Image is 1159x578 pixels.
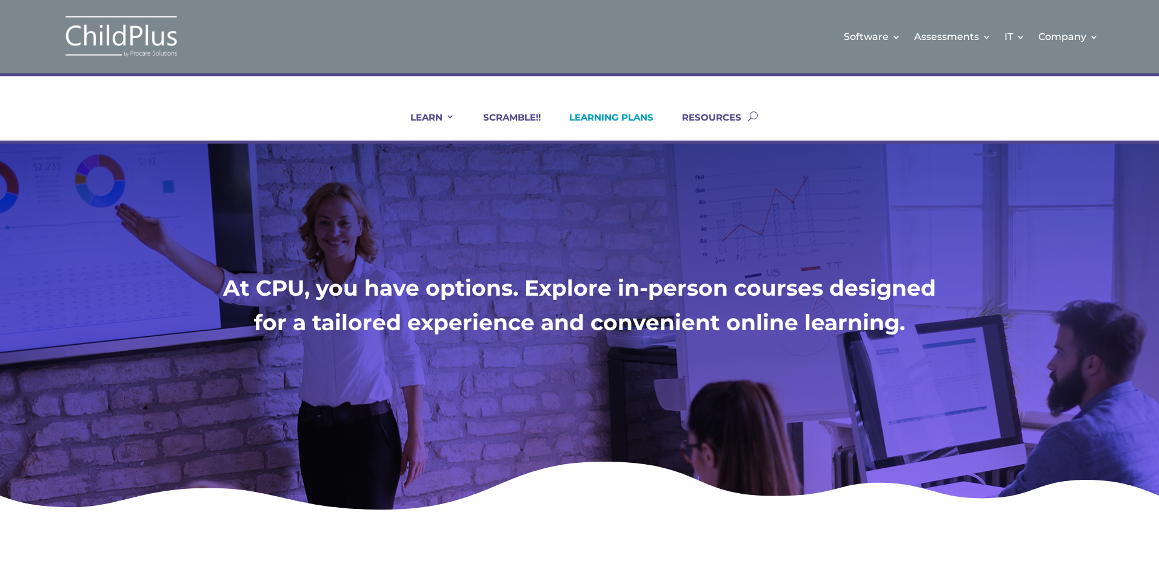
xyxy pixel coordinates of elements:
[844,12,901,61] a: Software
[667,111,741,141] a: RESOURCES
[192,308,967,343] h1: for a tailored experience and convenient online learning.
[961,447,1159,578] iframe: Chat Widget
[192,274,967,308] h1: At CPU, you have options. Explore in-person courses designed
[1038,12,1098,61] a: Company
[395,111,455,141] a: LEARN
[1004,12,1025,61] a: IT
[554,111,653,141] a: LEARNING PLANS
[914,12,991,61] a: Assessments
[468,111,541,141] a: SCRAMBLE!!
